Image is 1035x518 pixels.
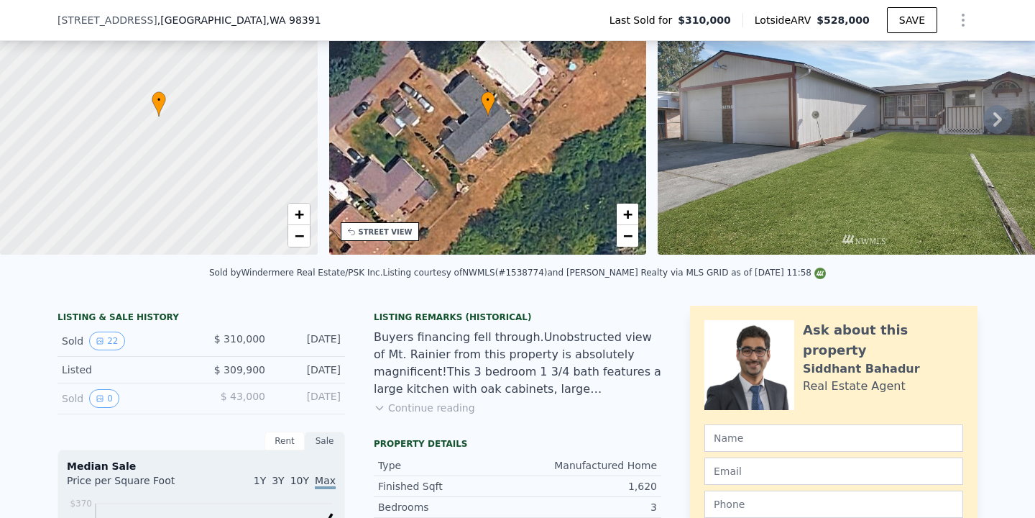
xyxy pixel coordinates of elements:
[623,205,632,223] span: +
[704,424,963,452] input: Name
[89,332,124,350] button: View historical data
[70,499,92,509] tspan: $370
[89,389,119,408] button: View historical data
[157,13,321,27] span: , [GEOGRAPHIC_DATA]
[814,268,826,279] img: NWMLS Logo
[277,363,341,377] div: [DATE]
[266,14,321,26] span: , WA 98391
[214,333,265,345] span: $ 310,000
[704,458,963,485] input: Email
[378,458,517,473] div: Type
[254,475,266,486] span: 1Y
[378,500,517,514] div: Bedrooms
[517,458,657,473] div: Manufactured Home
[517,479,657,494] div: 1,620
[887,7,937,33] button: SAVE
[67,473,201,496] div: Price per Square Foot
[57,13,157,27] span: [STREET_ADDRESS]
[617,204,638,225] a: Zoom in
[288,204,310,225] a: Zoom in
[678,13,731,27] span: $310,000
[374,329,661,398] div: Buyers financing fell through.Unobstructed view of Mt. Rainier from this property is absolutely m...
[221,391,265,402] span: $ 43,000
[949,6,977,35] button: Show Options
[290,475,309,486] span: 10Y
[803,320,963,360] div: Ask about this property
[67,459,336,473] div: Median Sale
[315,475,336,489] span: Max
[803,378,906,395] div: Real Estate Agent
[294,205,303,223] span: +
[288,225,310,247] a: Zoom out
[623,227,632,245] span: −
[277,389,341,408] div: [DATE]
[816,14,870,26] span: $528,000
[214,364,265,376] span: $ 309,900
[609,13,678,27] span: Last Sold for
[803,360,920,378] div: Siddhant Bahadur
[374,401,475,415] button: Continue reading
[359,227,413,237] div: STREET VIEW
[481,91,495,117] div: •
[617,225,638,247] a: Zoom out
[62,389,190,408] div: Sold
[264,432,305,450] div: Rent
[272,475,284,486] span: 3Y
[152,94,166,106] span: •
[374,438,661,450] div: Property details
[57,312,345,326] div: LISTING & SALE HISTORY
[704,491,963,518] input: Phone
[62,363,190,377] div: Listed
[152,91,166,117] div: •
[755,13,816,27] span: Lotside ARV
[209,268,382,278] div: Sold by Windermere Real Estate/PSK Inc .
[481,94,495,106] span: •
[305,432,345,450] div: Sale
[378,479,517,494] div: Finished Sqft
[382,268,826,278] div: Listing courtesy of NWMLS (#1538774) and [PERSON_NAME] Realty via MLS GRID as of [DATE] 11:58
[374,312,661,323] div: Listing Remarks (Historical)
[517,500,657,514] div: 3
[277,332,341,350] div: [DATE]
[294,227,303,245] span: −
[62,332,190,350] div: Sold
